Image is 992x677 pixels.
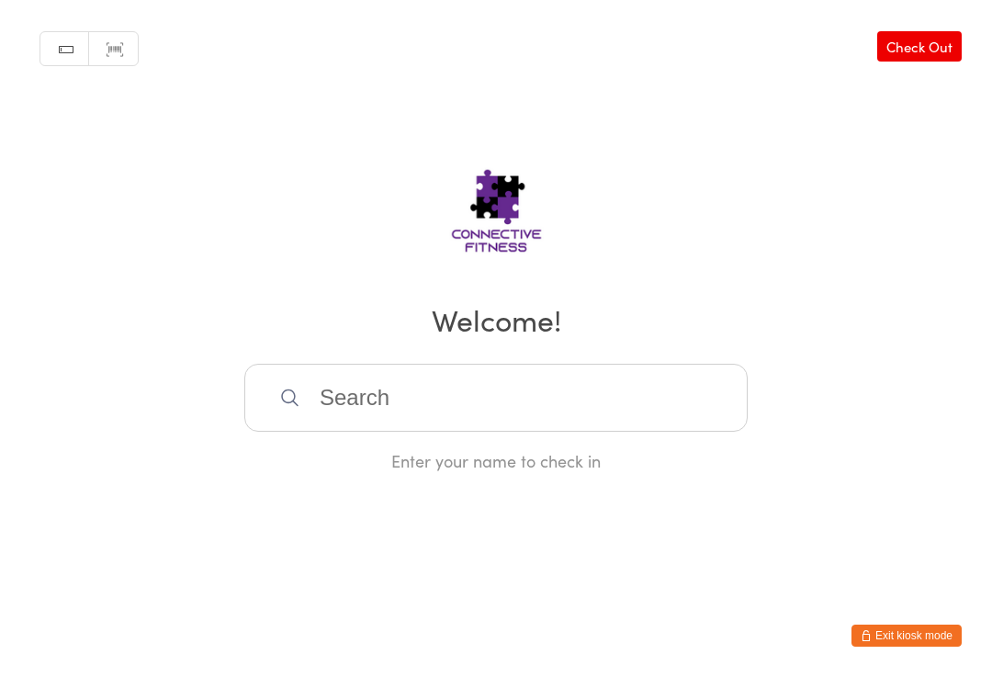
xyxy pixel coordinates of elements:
a: Check Out [877,31,962,62]
input: Search [244,364,748,432]
div: Enter your name to check in [244,449,748,472]
img: Connective Fitness [393,135,600,273]
button: Exit kiosk mode [851,625,962,647]
h2: Welcome! [18,299,974,340]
